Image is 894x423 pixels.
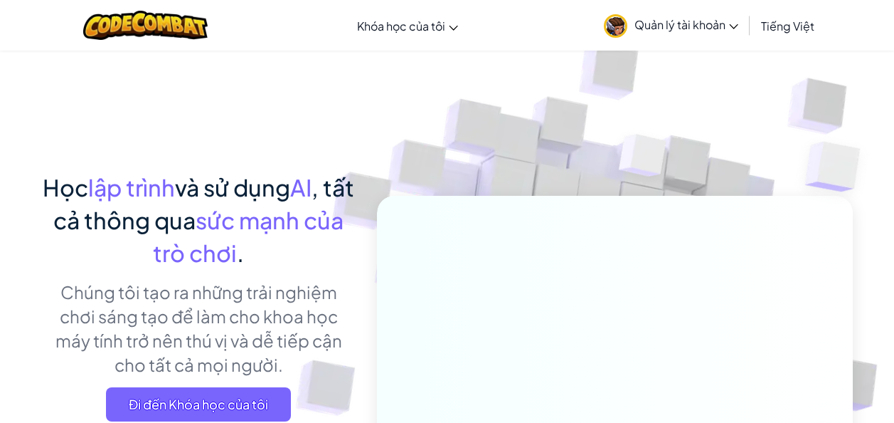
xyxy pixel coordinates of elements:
span: sức mạnh của trò chơi [153,206,344,267]
a: Khóa học của tôi [350,6,465,45]
span: Quản lý tài khoản [634,17,738,32]
span: AI [290,173,312,202]
img: CodeCombat logo [83,11,208,40]
span: và sử dụng [175,173,290,202]
span: Khóa học của tôi [357,19,445,33]
img: avatar [604,14,627,38]
span: lập trình [88,173,175,202]
span: Tiếng Việt [761,19,814,33]
span: . [237,239,244,267]
img: Overlap cubes [592,106,694,212]
span: Học [43,173,88,202]
p: Chúng tôi tạo ra những trải nghiệm chơi sáng tạo để làm cho khoa học máy tính trở nên thú vị và d... [42,280,356,377]
a: Quản lý tài khoản [597,3,745,48]
a: Đi đến Khóa học của tôi [106,387,291,422]
a: Tiếng Việt [754,6,821,45]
